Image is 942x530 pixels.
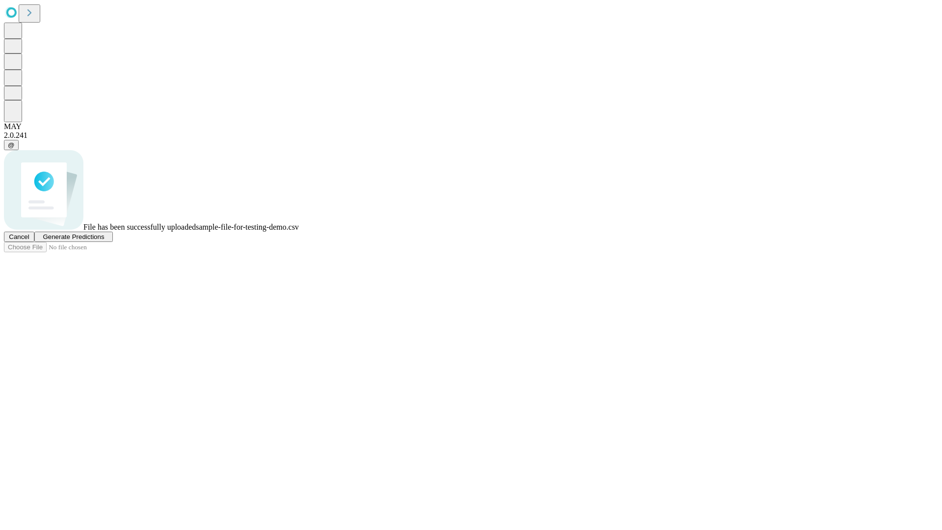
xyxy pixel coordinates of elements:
span: sample-file-for-testing-demo.csv [196,223,299,231]
span: Cancel [9,233,29,240]
button: Generate Predictions [34,232,113,242]
div: MAY [4,122,938,131]
div: 2.0.241 [4,131,938,140]
button: @ [4,140,19,150]
button: Cancel [4,232,34,242]
span: File has been successfully uploaded [83,223,196,231]
span: @ [8,141,15,149]
span: Generate Predictions [43,233,104,240]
